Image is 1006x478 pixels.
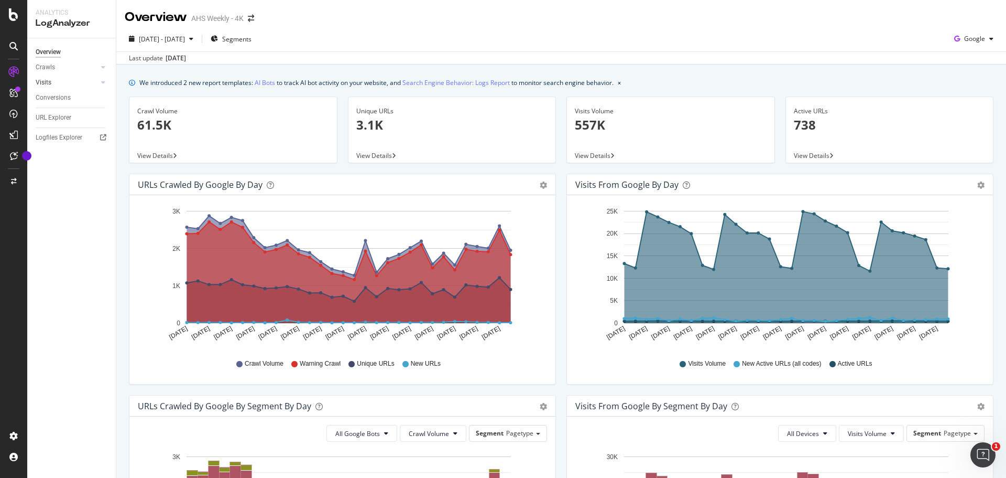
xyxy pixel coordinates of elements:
text: [DATE] [235,325,256,341]
div: Active URLs [794,107,986,116]
p: 61.5K [137,116,329,134]
div: AHS Weekly - 4K [191,13,244,24]
div: Crawl Volume [137,107,329,116]
text: [DATE] [829,325,850,341]
text: [DATE] [650,325,671,341]
text: [DATE] [213,325,234,341]
span: Segment [913,429,941,438]
div: Analytics [36,8,107,17]
a: Visits [36,77,98,88]
a: Crawls [36,62,98,73]
span: Segment [476,429,504,438]
text: 10K [607,275,618,282]
div: Crawls [36,62,55,73]
span: Pagetype [506,429,533,438]
span: All Devices [787,429,819,438]
span: [DATE] - [DATE] [139,35,185,44]
text: 2K [172,245,180,252]
span: Pagetype [944,429,971,438]
span: Warning Crawl [300,359,341,368]
text: [DATE] [480,325,501,341]
text: 30K [607,453,618,461]
button: All Google Bots [326,425,397,442]
text: [DATE] [458,325,479,341]
button: Segments [206,30,256,47]
text: 25K [607,208,618,215]
a: URL Explorer [36,112,108,123]
span: Segments [222,35,251,44]
div: Visits from Google By Segment By Day [575,401,727,411]
div: We introduced 2 new report templates: to track AI bot activity on your website, and to monitor se... [139,77,614,88]
span: Active URLs [838,359,872,368]
a: Logfiles Explorer [36,132,108,143]
span: Unique URLs [357,359,394,368]
text: [DATE] [168,325,189,341]
a: Conversions [36,92,108,103]
text: [DATE] [257,325,278,341]
div: Logfiles Explorer [36,132,82,143]
text: [DATE] [873,325,894,341]
text: [DATE] [324,325,345,341]
text: [DATE] [190,325,211,341]
text: [DATE] [605,325,626,341]
text: [DATE] [672,325,693,341]
div: LogAnalyzer [36,17,107,29]
div: gear [977,182,985,189]
div: Unique URLs [356,107,548,116]
p: 3.1K [356,116,548,134]
div: info banner [129,77,993,88]
a: Overview [36,47,108,58]
button: Visits Volume [839,425,904,442]
div: Visits from Google by day [575,179,679,190]
span: Visits Volume [688,359,726,368]
div: Last update [129,54,186,63]
span: New URLs [411,359,441,368]
div: Visits [36,77,51,88]
p: 738 [794,116,986,134]
text: [DATE] [851,325,872,341]
text: 0 [177,320,180,327]
button: All Devices [778,425,836,442]
span: Visits Volume [848,429,887,438]
div: gear [540,182,547,189]
text: [DATE] [806,325,827,341]
svg: A chart. [575,204,981,349]
text: [DATE] [346,325,367,341]
button: [DATE] - [DATE] [125,30,198,47]
text: [DATE] [436,325,457,341]
span: All Google Bots [335,429,380,438]
text: [DATE] [762,325,783,341]
div: Conversions [36,92,71,103]
div: gear [977,403,985,410]
text: 3K [172,208,180,215]
div: Tooltip anchor [22,151,31,161]
div: A chart. [138,204,543,349]
text: [DATE] [391,325,412,341]
div: arrow-right-arrow-left [248,15,254,22]
span: Crawl Volume [245,359,283,368]
span: View Details [356,151,392,160]
text: [DATE] [279,325,300,341]
text: 1K [172,282,180,290]
div: URLs Crawled by Google by day [138,179,263,190]
a: Search Engine Behavior: Logs Report [402,77,510,88]
div: URL Explorer [36,112,71,123]
span: View Details [794,151,829,160]
div: URLs Crawled by Google By Segment By Day [138,401,311,411]
text: 15K [607,252,618,260]
span: View Details [137,151,173,160]
text: 0 [614,320,618,327]
text: [DATE] [628,325,649,341]
iframe: Intercom live chat [970,442,996,468]
span: 1 [992,442,1000,451]
text: 20K [607,230,618,238]
div: gear [540,403,547,410]
text: 5K [610,297,618,304]
text: [DATE] [369,325,390,341]
text: [DATE] [413,325,434,341]
button: Crawl Volume [400,425,466,442]
div: Overview [125,8,187,26]
div: [DATE] [166,54,186,63]
div: Overview [36,47,61,58]
text: [DATE] [717,325,738,341]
